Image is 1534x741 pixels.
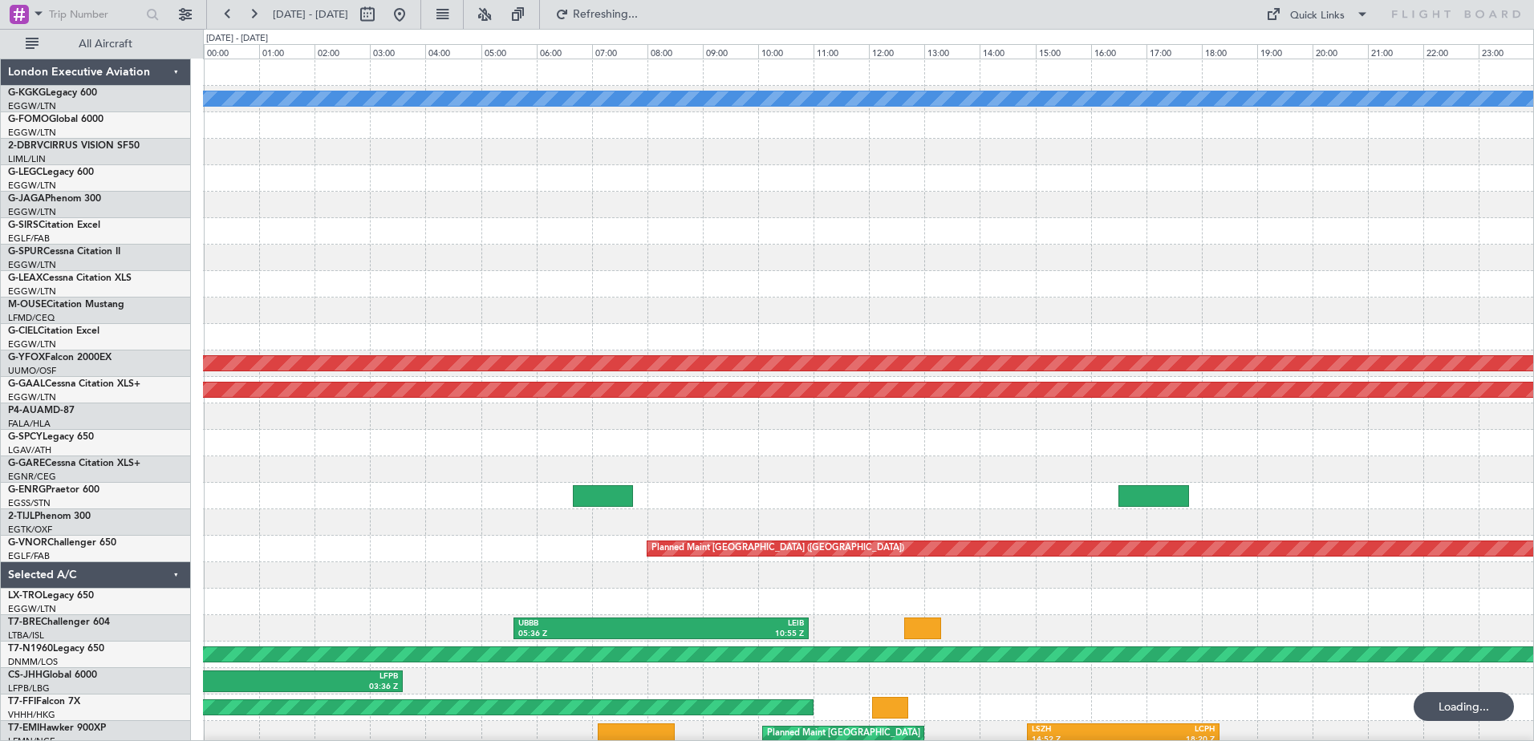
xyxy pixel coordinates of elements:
[869,44,924,59] div: 12:00
[758,44,814,59] div: 10:00
[537,44,592,59] div: 06:00
[1146,44,1202,59] div: 17:00
[8,300,47,310] span: M-OUSE
[8,88,46,98] span: G-KGKG
[370,44,425,59] div: 03:00
[8,418,51,430] a: FALA/HLA
[1423,44,1479,59] div: 22:00
[8,723,39,733] span: T7-EMI
[8,656,58,668] a: DNMM/LOS
[8,391,56,403] a: EGGW/LTN
[8,512,34,521] span: 2-TIJL
[8,591,94,601] a: LX-TROLegacy 650
[592,44,647,59] div: 07:00
[8,406,44,415] span: P4-AUA
[8,406,75,415] a: P4-AUAMD-87
[8,153,46,165] a: LIML/LIN
[8,180,56,192] a: EGGW/LTN
[651,537,904,561] div: Planned Maint [GEOGRAPHIC_DATA] ([GEOGRAPHIC_DATA])
[8,630,44,642] a: LTBA/ISL
[8,233,50,245] a: EGLF/FAB
[1202,44,1257,59] div: 18:00
[8,115,49,124] span: G-FOMO
[1032,724,1123,735] div: LSZH
[8,617,41,627] span: T7-BRE
[8,644,104,654] a: T7-N1960Legacy 650
[49,2,141,26] input: Trip Number
[8,300,124,310] a: M-OUSECitation Mustang
[8,379,45,389] span: G-GAAL
[661,629,804,640] div: 10:55 Z
[1258,2,1377,27] button: Quick Links
[8,644,53,654] span: T7-N1960
[8,538,47,548] span: G-VNOR
[647,44,703,59] div: 08:00
[8,168,43,177] span: G-LEGC
[8,353,45,362] span: G-YFOX
[8,221,39,230] span: G-SIRS
[8,127,56,139] a: EGGW/LTN
[8,273,43,283] span: G-LEAX
[8,485,99,495] a: G-ENRGPraetor 600
[259,44,315,59] div: 01:00
[1123,724,1215,735] div: LCPH
[1036,44,1091,59] div: 15:00
[1414,692,1514,721] div: Loading...
[8,285,56,298] a: EGGW/LTN
[8,471,56,483] a: EGNR/CEG
[8,444,51,456] a: LGAV/ATH
[8,221,100,230] a: G-SIRSCitation Excel
[1368,44,1423,59] div: 21:00
[8,603,56,615] a: EGGW/LTN
[8,512,91,521] a: 2-TIJLPhenom 300
[8,497,51,509] a: EGSS/STN
[8,168,94,177] a: G-LEGCLegacy 600
[8,312,55,324] a: LFMD/CEQ
[661,618,804,630] div: LEIB
[8,365,56,377] a: UUMO/OSF
[980,44,1035,59] div: 14:00
[8,723,106,733] a: T7-EMIHawker 900XP
[8,338,56,350] a: EGGW/LTN
[425,44,481,59] div: 04:00
[1479,44,1534,59] div: 23:00
[518,629,661,640] div: 05:36 Z
[8,617,110,627] a: T7-BREChallenger 604
[8,459,140,468] a: G-GARECessna Citation XLS+
[548,2,644,27] button: Refreshing...
[8,432,94,442] a: G-SPCYLegacy 650
[8,273,132,283] a: G-LEAXCessna Citation XLS
[572,9,639,20] span: Refreshing...
[8,670,97,680] a: CS-JHHGlobal 6000
[518,618,661,630] div: UBBB
[8,538,116,548] a: G-VNORChallenger 650
[315,44,370,59] div: 02:00
[8,379,140,389] a: G-GAALCessna Citation XLS+
[1257,44,1313,59] div: 19:00
[8,682,50,694] a: LFPB/LBG
[8,259,56,271] a: EGGW/LTN
[8,141,140,151] a: 2-DBRVCIRRUS VISION SF50
[8,524,52,536] a: EGTK/OXF
[18,31,174,57] button: All Aircraft
[204,44,259,59] div: 00:00
[8,194,101,204] a: G-JAGAPhenom 300
[8,100,56,112] a: EGGW/LTN
[8,326,38,336] span: G-CIEL
[8,697,36,707] span: T7-FFI
[1313,44,1368,59] div: 20:00
[8,485,46,495] span: G-ENRG
[273,7,348,22] span: [DATE] - [DATE]
[703,44,758,59] div: 09:00
[8,247,120,257] a: G-SPURCessna Citation II
[8,697,80,707] a: T7-FFIFalcon 7X
[8,247,43,257] span: G-SPUR
[1091,44,1146,59] div: 16:00
[481,44,537,59] div: 05:00
[236,682,399,693] div: 03:36 Z
[8,459,45,468] span: G-GARE
[1290,8,1345,24] div: Quick Links
[8,206,56,218] a: EGGW/LTN
[8,326,99,336] a: G-CIELCitation Excel
[8,550,50,562] a: EGLF/FAB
